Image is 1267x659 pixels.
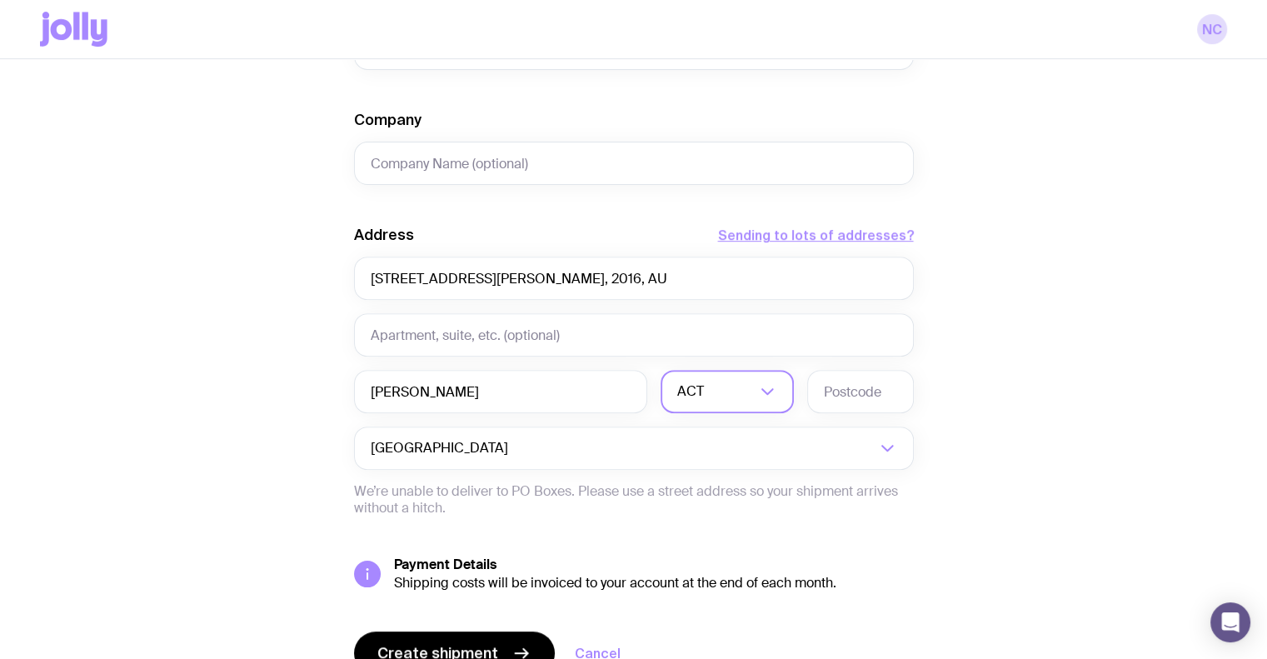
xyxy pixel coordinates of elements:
[354,483,914,517] p: We’re unable to deliver to PO Boxes. Please use a street address so your shipment arrives without...
[354,142,914,185] input: Company Name (optional)
[718,225,914,245] button: Sending to lots of addresses?
[677,370,707,413] span: ACT
[394,557,914,573] h5: Payment Details
[661,370,794,413] div: Search for option
[807,370,914,413] input: Postcode
[371,427,511,470] span: [GEOGRAPHIC_DATA]
[354,427,914,470] div: Search for option
[707,370,756,413] input: Search for option
[511,427,875,470] input: Search for option
[1197,14,1227,44] a: NC
[354,313,914,357] input: Apartment, suite, etc. (optional)
[394,575,914,592] div: Shipping costs will be invoiced to your account at the end of each month.
[1210,602,1250,642] div: Open Intercom Messenger
[354,257,914,300] input: Street Address
[354,225,414,245] label: Address
[354,110,422,130] label: Company
[354,370,647,413] input: Suburb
